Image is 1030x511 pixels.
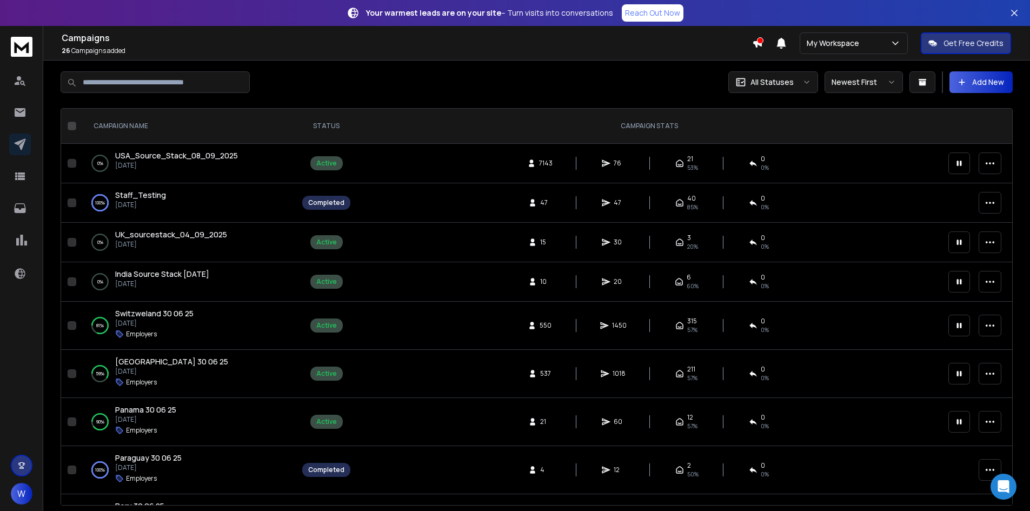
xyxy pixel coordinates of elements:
a: Switzweland 30 06 25 [115,308,194,319]
span: 12 [687,413,693,422]
span: 26 [62,46,70,55]
p: 0 % [97,276,103,287]
span: 1018 [613,369,626,378]
button: Add New [949,71,1013,93]
span: 20 [614,277,624,286]
button: Newest First [825,71,903,93]
span: 0 % [761,374,769,382]
strong: Your warmest leads are on your site [366,8,501,18]
td: 0%India Source Stack [DATE][DATE] [81,262,296,302]
span: 30 [614,238,624,247]
span: Peru 30 06 25 [115,501,164,511]
p: Employers [126,330,157,339]
a: India Source Stack [DATE] [115,269,209,280]
span: 47 [540,198,551,207]
span: 6 [687,273,691,282]
span: Switzweland 30 06 25 [115,308,194,318]
span: 7143 [539,159,553,168]
p: [DATE] [115,319,194,328]
p: 81 % [96,320,104,331]
span: UK_sourcestack_04_09_2025 [115,229,227,240]
p: 0 % [97,158,103,169]
th: CAMPAIGN STATS [357,109,942,144]
span: 50 % [687,470,699,479]
p: 100 % [95,197,105,208]
span: 57 % [687,422,697,430]
span: 0 [761,155,765,163]
div: Active [316,321,337,330]
span: 60 [614,417,624,426]
p: [DATE] [115,161,238,170]
span: 60 % [687,282,699,290]
p: [DATE] [115,280,209,288]
p: – Turn visits into conversations [366,8,613,18]
img: logo [11,37,32,57]
p: 59 % [96,368,104,379]
button: Get Free Credits [921,32,1011,54]
button: W [11,483,32,505]
span: 76 [614,159,624,168]
p: [DATE] [115,367,228,376]
a: Reach Out Now [622,4,683,22]
td: 90%Panama 30 06 25[DATE]Employers [81,398,296,446]
span: 47 [614,198,624,207]
p: Reach Out Now [625,8,680,18]
span: 57 % [687,326,697,334]
span: 3 [687,234,691,242]
div: Completed [308,466,344,474]
span: 21 [687,155,693,163]
td: 81%Switzweland 30 06 25[DATE]Employers [81,302,296,350]
p: [DATE] [115,240,227,249]
span: 15 [540,238,551,247]
div: Active [316,417,337,426]
p: Campaigns added [62,47,752,55]
p: Employers [126,426,157,435]
a: [GEOGRAPHIC_DATA] 30 06 25 [115,356,228,367]
span: 0 [761,413,765,422]
span: 0 [761,234,765,242]
span: 315 [687,317,697,326]
span: 0 [761,461,765,470]
span: 0 [761,273,765,282]
span: 537 [540,369,551,378]
p: My Workspace [807,38,863,49]
th: CAMPAIGN NAME [81,109,296,144]
a: Staff_Testing [115,190,166,201]
span: 53 % [687,163,698,172]
span: 12 [614,466,624,474]
p: [DATE] [115,463,182,472]
p: 90 % [96,416,104,427]
span: 57 % [687,374,697,382]
a: USA_Source_Stack_08_09_2025 [115,150,238,161]
h1: Campaigns [62,31,752,44]
span: 0 % [761,326,769,334]
td: 59%[GEOGRAPHIC_DATA] 30 06 25[DATE]Employers [81,350,296,398]
div: Active [316,277,337,286]
p: [DATE] [115,201,166,209]
a: UK_sourcestack_04_09_2025 [115,229,227,240]
a: Panama 30 06 25 [115,404,176,415]
span: 2 [687,461,691,470]
p: 0 % [97,237,103,248]
p: [DATE] [115,415,176,424]
td: 100%Paraguay 30 06 25[DATE]Employers [81,446,296,494]
span: Staff_Testing [115,190,166,200]
span: 40 [687,194,696,203]
span: 85 % [687,203,698,211]
span: 4 [540,466,551,474]
span: 0 % [761,282,769,290]
div: Open Intercom Messenger [991,474,1016,500]
p: Employers [126,378,157,387]
span: 21 [540,417,551,426]
a: Paraguay 30 06 25 [115,453,182,463]
span: 0 [761,317,765,326]
span: 20 % [687,242,698,251]
span: 0 % [761,203,769,211]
